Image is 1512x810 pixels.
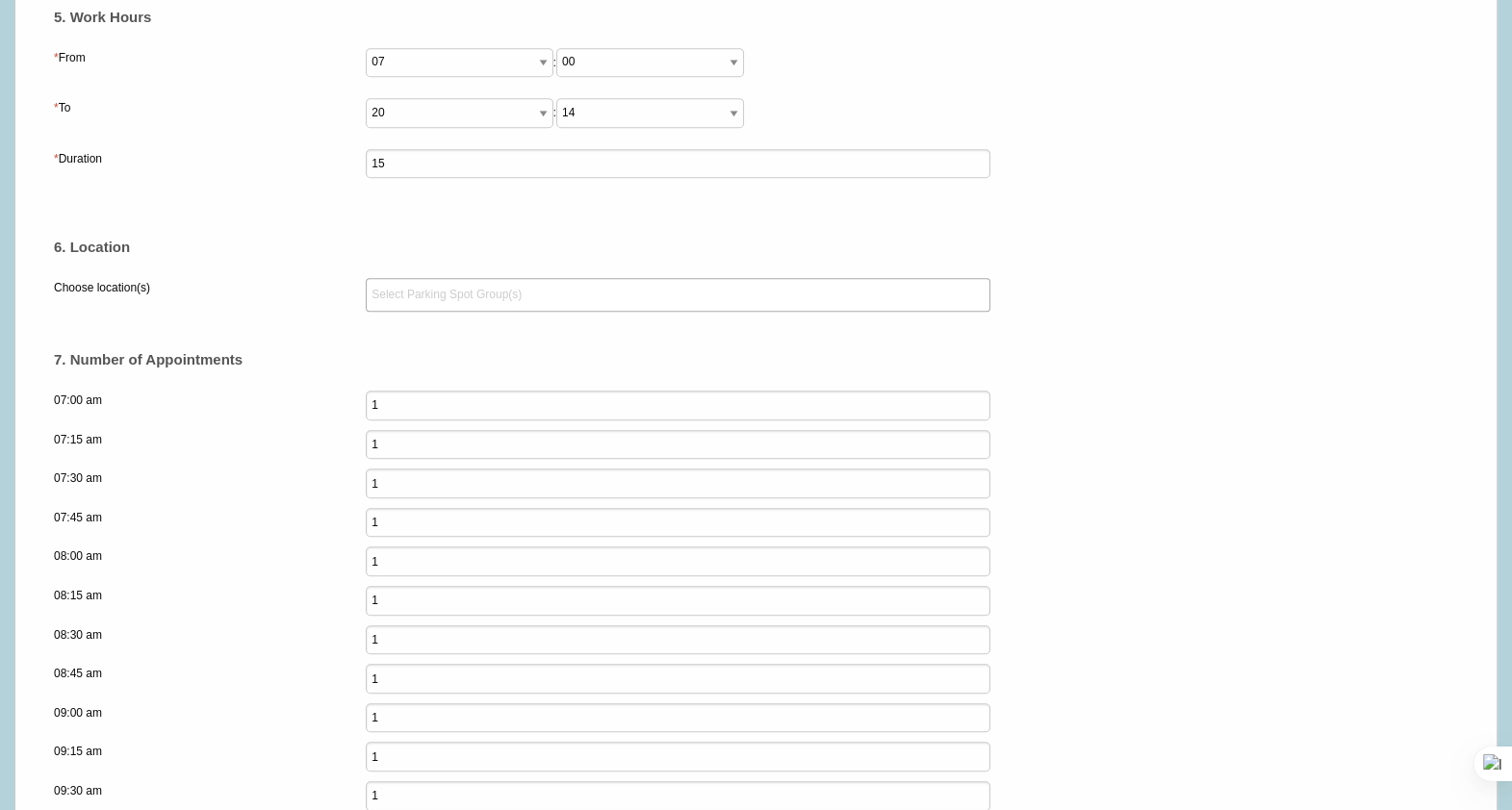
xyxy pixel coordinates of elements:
abbr: required [54,152,59,165]
legend: 6. Location [51,236,133,259]
label: 09:00 am [54,703,366,724]
input: Select Parking Spot Group(s) [372,279,985,309]
label: 07:45 am [54,508,366,529]
label: To [54,98,366,119]
label: From [54,48,366,69]
label: 09:30 am [54,781,366,802]
label: 08:30 am [54,625,366,646]
label: 07:15 am [54,430,366,451]
label: 08:45 am [54,664,366,685]
div: : [366,98,989,138]
label: Duration [54,149,366,170]
legend: 7. Number of Appointments [51,348,245,371]
legend: 5. Work Hours [51,6,154,29]
label: 07:30 am [54,468,366,490]
label: 08:15 am [54,586,366,607]
abbr: required [54,101,59,114]
abbr: required [54,51,59,64]
label: 07:00 am [54,391,366,412]
div: : [366,48,989,88]
label: 09:15 am [54,742,366,763]
label: Choose location(s) [54,278,366,299]
label: 08:00 am [54,546,366,568]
